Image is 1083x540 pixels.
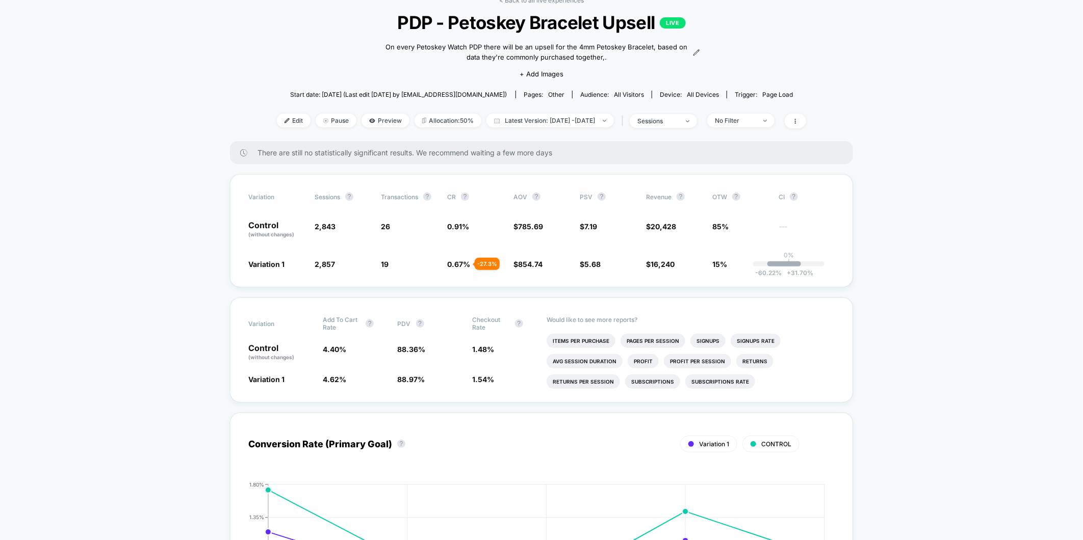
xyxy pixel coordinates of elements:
[787,269,791,277] span: +
[447,260,470,268] span: 0.67 %
[415,114,481,127] span: Allocation: 50%
[524,91,564,98] div: Pages:
[486,114,614,127] span: Latest Version: [DATE] - [DATE]
[285,118,290,123] img: edit
[677,193,685,201] button: ?
[584,260,601,268] span: 5.68
[762,91,793,98] span: Page Load
[315,222,336,231] span: 2,843
[685,374,755,389] li: Subscriptions Rate
[472,345,494,354] span: 1.48 %
[628,354,659,368] li: Profit
[323,118,328,123] img: end
[690,334,726,348] li: Signups
[603,120,606,122] img: end
[315,260,335,268] span: 2,857
[712,193,768,201] span: OTW
[248,193,304,201] span: Variation
[277,114,311,127] span: Edit
[580,91,644,98] div: Audience:
[362,114,409,127] span: Preview
[580,222,597,231] span: $
[699,440,729,448] span: Variation 1
[398,320,411,328] span: PDV
[518,222,543,231] span: 785.69
[736,354,773,368] li: Returns
[651,260,675,268] span: 16,240
[660,17,685,29] p: LIVE
[732,193,740,201] button: ?
[784,251,794,259] p: 0%
[687,91,719,98] span: all devices
[323,345,346,354] span: 4.40 %
[580,260,601,268] span: $
[423,193,431,201] button: ?
[779,193,835,201] span: CI
[513,193,527,201] span: AOV
[520,70,563,78] span: + Add Images
[547,316,835,323] p: Would like to see more reports?
[513,222,543,231] span: $
[323,316,360,331] span: Add To Cart Rate
[383,42,691,62] span: On every Petoskey Watch PDP there will be an upsell for the 4mm Petoskey Bracelet, based on data ...
[345,193,353,201] button: ?
[515,319,523,328] button: ?
[248,221,304,238] p: Control
[584,222,597,231] span: 7.19
[712,222,729,231] span: 85%
[475,258,500,270] div: - 27.3 %
[447,193,456,201] span: CR
[447,222,469,231] span: 0.91 %
[712,260,727,268] span: 15%
[547,334,615,348] li: Items Per Purchase
[715,117,756,124] div: No Filter
[518,260,543,268] span: 854.74
[532,193,540,201] button: ?
[397,440,405,448] button: ?
[248,354,294,360] span: (without changes)
[598,193,606,201] button: ?
[461,193,469,201] button: ?
[646,193,672,201] span: Revenue
[248,375,285,384] span: Variation 1
[614,91,644,98] span: All Visitors
[422,118,426,123] img: rebalance
[248,231,294,237] span: (without changes)
[782,269,813,277] span: 31.70 %
[686,120,689,122] img: end
[257,148,833,157] span: There are still no statistically significant results. We recommend waiting a few more days
[580,193,592,201] span: PSV
[735,91,793,98] div: Trigger:
[381,260,389,268] span: 19
[323,375,346,384] span: 4.62 %
[398,375,425,384] span: 88.97 %
[472,375,494,384] span: 1.54 %
[381,222,390,231] span: 26
[316,114,356,127] span: Pause
[761,440,791,448] span: CONTROL
[664,354,731,368] li: Profit Per Session
[249,515,264,521] tspan: 1.35%
[366,319,374,328] button: ?
[303,12,780,33] span: PDP - Petoskey Bracelet Upsell
[513,260,543,268] span: $
[788,259,790,266] p: |
[398,345,426,354] span: 88.36 %
[248,344,313,361] p: Control
[381,193,418,201] span: Transactions
[315,193,340,201] span: Sessions
[619,114,630,128] span: |
[472,316,510,331] span: Checkout Rate
[621,334,685,348] li: Pages Per Session
[249,482,264,488] tspan: 1.80%
[290,91,507,98] span: Start date: [DATE] (Last edit [DATE] by [EMAIL_ADDRESS][DOMAIN_NAME])
[755,269,782,277] span: -60.22 %
[790,193,798,201] button: ?
[494,118,500,123] img: calendar
[779,224,835,238] span: ---
[248,316,304,331] span: Variation
[646,260,675,268] span: $
[547,354,623,368] li: Avg Session Duration
[652,91,727,98] span: Device:
[416,319,424,328] button: ?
